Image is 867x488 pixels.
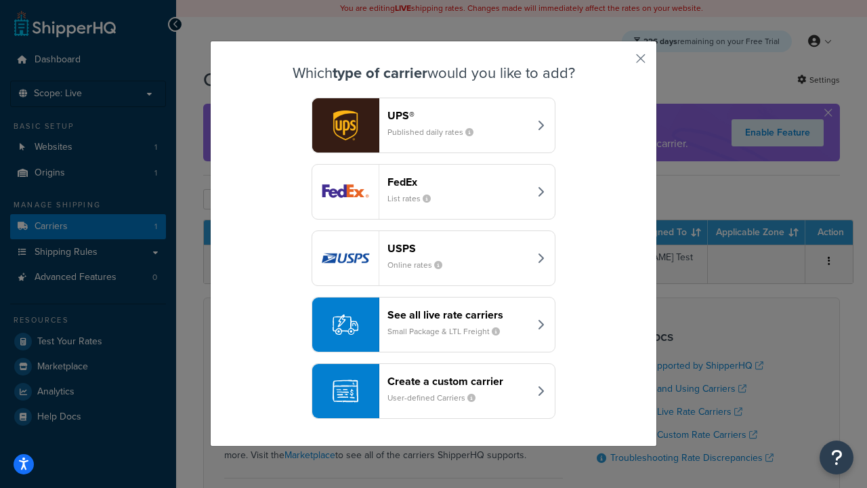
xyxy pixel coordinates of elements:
small: Published daily rates [387,126,484,138]
header: USPS [387,242,529,255]
strong: type of carrier [333,62,427,84]
button: usps logoUSPSOnline rates [312,230,555,286]
button: Create a custom carrierUser-defined Carriers [312,363,555,419]
button: fedEx logoFedExList rates [312,164,555,220]
img: usps logo [312,231,379,285]
small: List rates [387,192,442,205]
h3: Which would you like to add? [245,65,622,81]
img: ups logo [312,98,379,152]
header: Create a custom carrier [387,375,529,388]
header: See all live rate carriers [387,308,529,321]
button: Open Resource Center [820,441,853,474]
img: icon-carrier-liverate-becf4550.svg [333,312,358,338]
button: ups logoUPS®Published daily rates [312,98,555,153]
button: See all live rate carriersSmall Package & LTL Freight [312,297,555,352]
header: UPS® [387,109,529,122]
small: User-defined Carriers [387,392,486,404]
small: Online rates [387,259,453,271]
img: icon-carrier-custom-c93b8a24.svg [333,378,358,404]
small: Small Package & LTL Freight [387,325,511,338]
header: FedEx [387,176,529,188]
img: fedEx logo [312,165,379,219]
